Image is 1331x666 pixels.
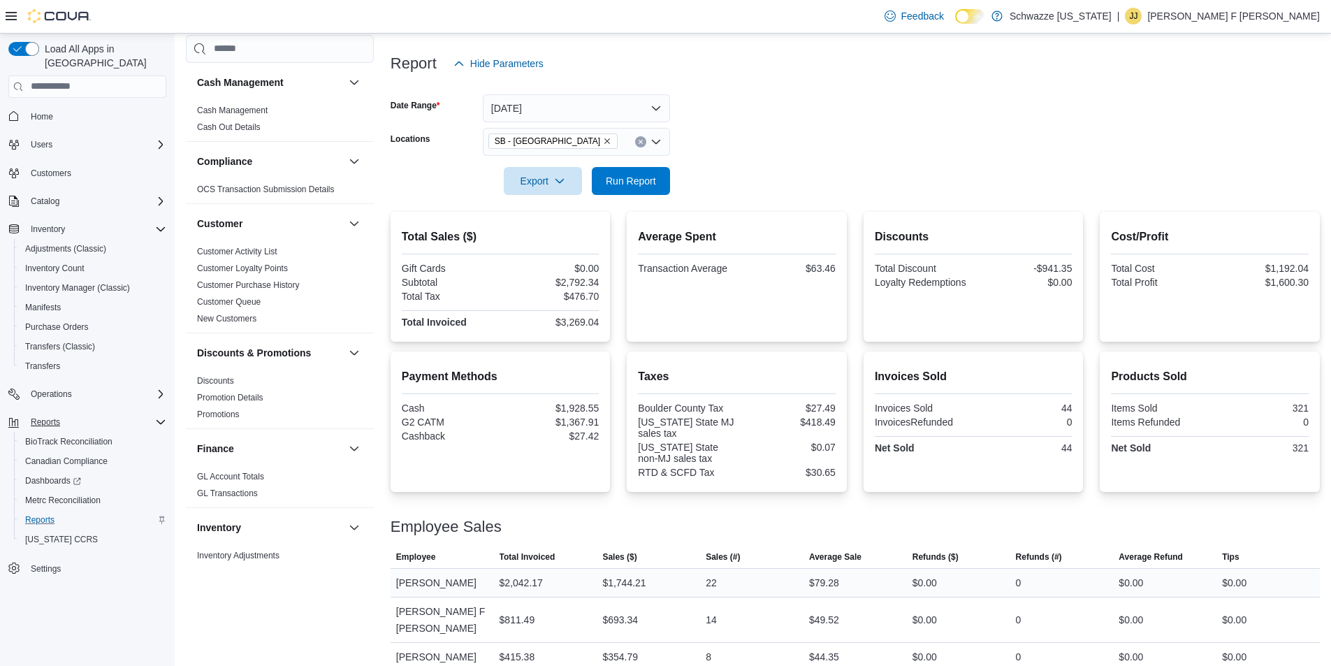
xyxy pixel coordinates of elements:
[25,193,65,210] button: Catalog
[706,574,717,591] div: 22
[901,9,944,23] span: Feedback
[976,263,1072,274] div: -$941.35
[25,164,166,182] span: Customers
[25,282,130,294] span: Inventory Manager (Classic)
[8,101,166,615] nav: Complex example
[346,345,363,361] button: Discounts & Promotions
[1111,263,1207,274] div: Total Cost
[500,551,555,563] span: Total Invoiced
[1111,229,1309,245] h2: Cost/Profit
[25,386,78,403] button: Operations
[592,167,670,195] button: Run Report
[25,321,89,333] span: Purchase Orders
[186,243,374,333] div: Customer
[740,417,836,428] div: $418.49
[25,514,54,526] span: Reports
[31,196,59,207] span: Catalog
[1016,611,1021,628] div: 0
[20,472,166,489] span: Dashboards
[25,136,58,153] button: Users
[402,229,599,245] h2: Total Sales ($)
[503,277,599,288] div: $2,792.34
[197,488,258,499] span: GL Transactions
[912,551,959,563] span: Refunds ($)
[20,358,66,375] a: Transfers
[391,598,494,642] div: [PERSON_NAME] F [PERSON_NAME]
[879,2,950,30] a: Feedback
[20,433,166,450] span: BioTrack Reconciliation
[488,133,618,149] span: SB - Longmont
[706,551,740,563] span: Sales (#)
[197,297,261,307] a: Customer Queue
[25,361,60,372] span: Transfers
[875,277,970,288] div: Loyalty Redemptions
[39,42,166,70] span: Load All Apps in [GEOGRAPHIC_DATA]
[1119,551,1183,563] span: Average Refund
[503,403,599,414] div: $1,928.55
[14,259,172,278] button: Inventory Count
[20,299,66,316] a: Manifests
[14,471,172,491] a: Dashboards
[402,277,497,288] div: Subtotal
[197,392,263,403] span: Promotion Details
[1111,277,1207,288] div: Total Profit
[1111,368,1309,385] h2: Products Sold
[197,106,268,115] a: Cash Management
[14,239,172,259] button: Adjustments (Classic)
[503,417,599,428] div: $1,367.91
[20,260,166,277] span: Inventory Count
[20,512,166,528] span: Reports
[20,319,94,335] a: Purchase Orders
[3,384,172,404] button: Operations
[197,184,335,195] span: OCS Transaction Submission Details
[31,389,72,400] span: Operations
[638,368,836,385] h2: Taxes
[20,531,103,548] a: [US_STATE] CCRS
[20,531,166,548] span: Washington CCRS
[402,368,599,385] h2: Payment Methods
[25,534,98,545] span: [US_STATE] CCRS
[512,167,574,195] span: Export
[955,9,984,24] input: Dark Mode
[1117,8,1120,24] p: |
[25,436,112,447] span: BioTrack Reconciliation
[912,574,937,591] div: $0.00
[14,298,172,317] button: Manifests
[14,491,172,510] button: Metrc Reconciliation
[25,560,66,577] a: Settings
[31,417,60,428] span: Reports
[809,551,861,563] span: Average Sale
[1129,8,1137,24] span: JJ
[1222,649,1246,665] div: $0.00
[197,375,234,386] span: Discounts
[197,280,300,291] span: Customer Purchase History
[606,174,656,188] span: Run Report
[638,467,734,478] div: RTD & SCFD Tax
[25,475,81,486] span: Dashboards
[197,472,264,482] a: GL Account Totals
[809,574,839,591] div: $79.28
[402,263,497,274] div: Gift Cards
[1111,442,1151,454] strong: Net Sold
[197,75,284,89] h3: Cash Management
[14,432,172,451] button: BioTrack Reconciliation
[976,442,1072,454] div: 44
[14,337,172,356] button: Transfers (Classic)
[197,184,335,194] a: OCS Transaction Submission Details
[197,75,343,89] button: Cash Management
[25,456,108,467] span: Canadian Compliance
[31,563,61,574] span: Settings
[1119,611,1143,628] div: $0.00
[976,417,1072,428] div: 0
[346,215,363,232] button: Customer
[402,291,497,302] div: Total Tax
[1222,551,1239,563] span: Tips
[20,492,166,509] span: Metrc Reconciliation
[1111,403,1207,414] div: Items Sold
[602,574,646,591] div: $1,744.21
[1222,611,1246,628] div: $0.00
[875,403,970,414] div: Invoices Sold
[20,472,87,489] a: Dashboards
[25,414,166,430] span: Reports
[25,559,166,577] span: Settings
